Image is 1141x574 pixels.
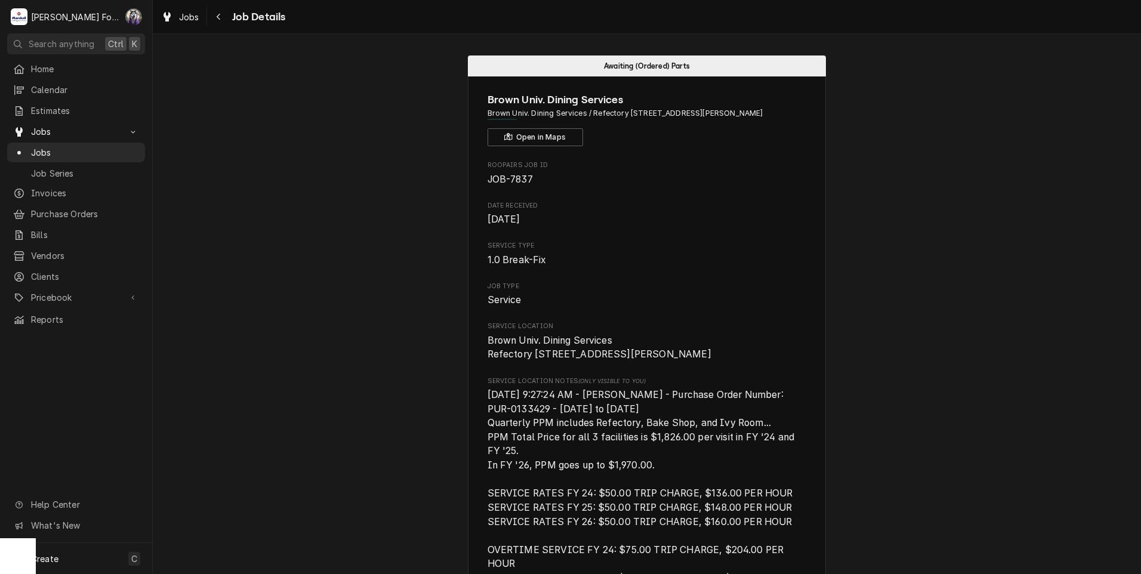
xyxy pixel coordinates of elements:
[11,8,27,25] div: M
[31,229,139,241] span: Bills
[488,201,807,227] div: Date Received
[488,174,533,185] span: JOB-7837
[7,225,145,245] a: Bills
[578,378,646,384] span: (Only Visible to You)
[209,7,229,26] button: Navigate back
[604,62,690,70] span: Awaiting (Ordered) Parts
[488,293,807,307] span: Job Type
[31,167,139,180] span: Job Series
[7,59,145,79] a: Home
[488,377,807,386] span: Service Location Notes
[7,163,145,183] a: Job Series
[131,553,137,565] span: C
[229,9,286,25] span: Job Details
[7,495,145,514] a: Go to Help Center
[488,201,807,211] span: Date Received
[488,108,807,119] span: Address
[488,212,807,227] span: Date Received
[7,101,145,121] a: Estimates
[132,38,137,50] span: K
[7,204,145,224] a: Purchase Orders
[488,334,807,362] span: Service Location
[11,8,27,25] div: Marshall Food Equipment Service's Avatar
[7,143,145,162] a: Jobs
[156,7,204,27] a: Jobs
[488,282,807,307] div: Job Type
[31,313,139,326] span: Reports
[31,84,139,96] span: Calendar
[488,172,807,187] span: Roopairs Job ID
[488,241,807,251] span: Service Type
[31,554,58,564] span: Create
[488,253,807,267] span: Service Type
[488,128,583,146] button: Open in Maps
[7,516,145,535] a: Go to What's New
[31,498,138,511] span: Help Center
[488,92,807,108] span: Name
[7,267,145,286] a: Clients
[7,80,145,100] a: Calendar
[31,270,139,283] span: Clients
[488,161,807,170] span: Roopairs Job ID
[31,187,139,199] span: Invoices
[31,291,121,304] span: Pricebook
[7,33,145,54] button: Search anythingCtrlK
[7,310,145,329] a: Reports
[31,11,119,23] div: [PERSON_NAME] Food Equipment Service
[488,294,522,305] span: Service
[468,55,826,76] div: Status
[488,322,807,362] div: Service Location
[488,335,711,360] span: Brown Univ. Dining Services Refectory [STREET_ADDRESS][PERSON_NAME]
[488,241,807,267] div: Service Type
[179,11,199,23] span: Jobs
[7,183,145,203] a: Invoices
[7,122,145,141] a: Go to Jobs
[488,254,547,266] span: 1.0 Break-Fix
[7,246,145,266] a: Vendors
[31,519,138,532] span: What's New
[488,282,807,291] span: Job Type
[31,208,139,220] span: Purchase Orders
[7,288,145,307] a: Go to Pricebook
[29,38,94,50] span: Search anything
[31,249,139,262] span: Vendors
[31,104,139,117] span: Estimates
[31,63,139,75] span: Home
[108,38,124,50] span: Ctrl
[488,214,520,225] span: [DATE]
[125,8,142,25] div: Chris Murphy (103)'s Avatar
[31,125,121,138] span: Jobs
[488,92,807,146] div: Client Information
[31,146,139,159] span: Jobs
[488,322,807,331] span: Service Location
[488,161,807,186] div: Roopairs Job ID
[125,8,142,25] div: C(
